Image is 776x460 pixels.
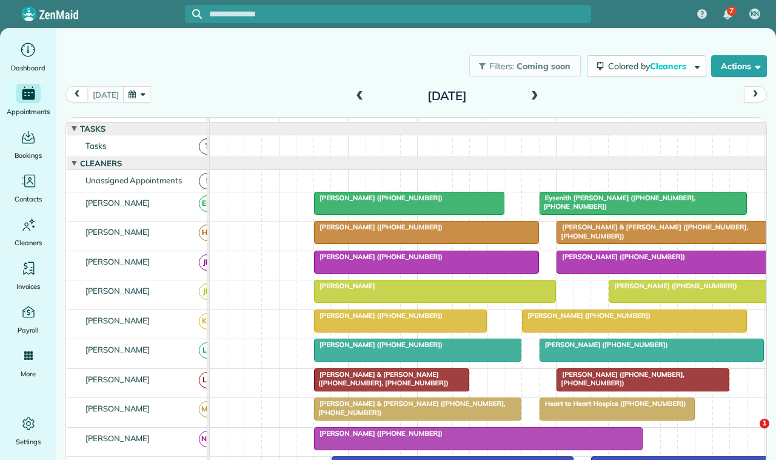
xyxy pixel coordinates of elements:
[65,86,89,103] button: prev
[210,121,232,130] span: 7am
[78,124,108,134] span: Tasks
[5,84,52,118] a: Appointments
[199,254,215,271] span: JB
[744,86,767,103] button: next
[587,55,706,77] button: Colored byCleaners
[16,436,41,448] span: Settings
[83,374,153,384] span: [PERSON_NAME]
[556,223,748,240] span: [PERSON_NAME] & [PERSON_NAME] ([PHONE_NUMBER], [PHONE_NUMBER])
[556,252,686,261] span: [PERSON_NAME] ([PHONE_NUMBER])
[760,419,769,428] span: 1
[650,61,689,72] span: Cleaners
[199,195,215,212] span: EM
[608,61,691,72] span: Colored by
[313,223,443,231] span: [PERSON_NAME] ([PHONE_NUMBER])
[539,340,669,349] span: [PERSON_NAME] ([PHONE_NUMBER])
[87,86,124,103] button: [DATE]
[21,368,36,380] span: More
[5,414,52,448] a: Settings
[7,106,50,118] span: Appointments
[199,431,215,447] span: NN
[517,61,571,72] span: Coming soon
[608,282,738,290] span: [PERSON_NAME] ([PHONE_NUMBER])
[751,9,760,19] span: KN
[5,127,52,161] a: Bookings
[5,259,52,293] a: Invoices
[83,141,109,151] span: Tasks
[5,215,52,249] a: Cleaners
[695,121,717,130] span: 2pm
[83,227,153,237] span: [PERSON_NAME]
[313,340,443,349] span: [PERSON_NAME] ([PHONE_NUMBER])
[711,55,767,77] button: Actions
[521,311,651,320] span: [PERSON_NAME] ([PHONE_NUMBER])
[556,370,684,387] span: [PERSON_NAME] ([PHONE_NUMBER], [PHONE_NUMBER])
[83,175,184,185] span: Unassigned Appointments
[199,372,215,388] span: LF
[199,401,215,418] span: MB
[313,399,506,416] span: [PERSON_NAME] & [PERSON_NAME] ([PHONE_NUMBER], [PHONE_NUMBER])
[418,121,445,130] span: 10am
[199,283,215,300] span: JR
[15,149,42,161] span: Bookings
[83,286,153,296] span: [PERSON_NAME]
[199,225,215,241] span: HC
[185,9,202,19] button: Focus search
[715,1,740,28] div: 7 unread notifications
[83,345,153,354] span: [PERSON_NAME]
[192,9,202,19] svg: Focus search
[557,121,583,130] span: 12pm
[83,316,153,325] span: [PERSON_NAME]
[199,313,215,330] span: KB
[626,121,647,130] span: 1pm
[83,257,153,266] span: [PERSON_NAME]
[729,6,734,16] span: 7
[18,324,39,336] span: Payroll
[313,429,443,438] span: [PERSON_NAME] ([PHONE_NUMBER])
[539,194,696,211] span: Eysenith [PERSON_NAME] ([PHONE_NUMBER], [PHONE_NUMBER])
[487,121,515,130] span: 11am
[313,311,443,320] span: [PERSON_NAME] ([PHONE_NUMBER])
[371,89,523,103] h2: [DATE]
[539,399,687,408] span: Heart to Heart Hospice ([PHONE_NUMBER])
[15,237,42,249] span: Cleaners
[313,370,449,387] span: [PERSON_NAME] & [PERSON_NAME] ([PHONE_NUMBER], [PHONE_NUMBER])
[489,61,515,72] span: Filters:
[313,282,376,290] span: [PERSON_NAME]
[78,158,124,168] span: Cleaners
[735,419,764,448] iframe: Intercom live chat
[5,302,52,336] a: Payroll
[83,433,153,443] span: [PERSON_NAME]
[83,404,153,413] span: [PERSON_NAME]
[83,198,153,208] span: [PERSON_NAME]
[199,173,215,189] span: !
[349,121,371,130] span: 9am
[313,194,443,202] span: [PERSON_NAME] ([PHONE_NUMBER])
[16,280,41,293] span: Invoices
[313,252,443,261] span: [PERSON_NAME] ([PHONE_NUMBER])
[5,171,52,205] a: Contacts
[5,40,52,74] a: Dashboard
[199,138,215,155] span: T
[15,193,42,205] span: Contacts
[199,342,215,359] span: LS
[11,62,45,74] span: Dashboard
[279,121,302,130] span: 8am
